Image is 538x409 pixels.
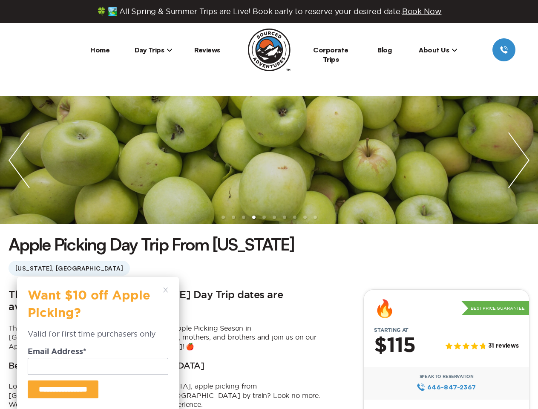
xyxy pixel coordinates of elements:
h3: Best Apple Picking Near [GEOGRAPHIC_DATA] [9,361,204,372]
span: About Us [419,46,457,54]
div: Valid for first time purchasers only [28,328,168,348]
span: Required [83,348,86,356]
p: The air is cooling and the apples are ripening! It’s Apple Picking Season in [GEOGRAPHIC_DATA]! G... [9,324,325,351]
div: 🔥 [374,300,395,317]
span: 🍀 🏞️ All Spring & Summer Trips are Live! Book early to reserve your desired date. [97,7,442,16]
h2: The 2025 Apple Picking [US_STATE] Day Trip dates are available! Reserve your seats early! [9,289,325,314]
li: slide item 5 [262,216,266,219]
span: Starting at [364,327,419,333]
a: 646‍-847‍-2367 [417,383,476,392]
span: [US_STATE], [GEOGRAPHIC_DATA] [9,261,130,276]
li: slide item 7 [283,216,286,219]
span: Speak to Reservation [420,374,474,379]
li: slide item 10 [314,216,317,219]
a: Blog [377,46,391,54]
span: 31 reviews [488,343,519,350]
li: slide item 4 [252,216,256,219]
h1: Apple Picking Day Trip From [US_STATE] [9,233,294,256]
h3: Want $10 off Apple Picking? [28,288,160,328]
span: Day Trips [135,46,173,54]
img: Sourced Adventures company logo [248,29,291,71]
li: slide item 8 [293,216,296,219]
span: Book Now [402,7,442,15]
li: slide item 6 [273,216,276,219]
p: Best Price Guarantee [461,301,529,316]
span: 646‍-847‍-2367 [427,383,476,392]
li: slide item 9 [303,216,307,219]
li: slide item 1 [222,216,225,219]
img: next slide / item [500,96,538,224]
h2: $115 [374,335,415,357]
a: Corporate Trips [313,46,348,63]
dt: Email Address [28,348,168,358]
li: slide item 3 [242,216,245,219]
li: slide item 2 [232,216,235,219]
a: Home [90,46,109,54]
a: Reviews [194,46,220,54]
